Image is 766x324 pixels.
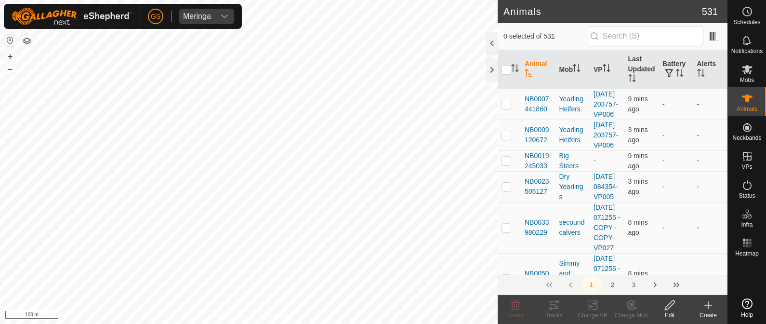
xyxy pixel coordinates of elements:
[628,270,648,287] span: 8 Sept 2025, 1:12 pm
[693,89,728,120] td: -
[689,311,727,320] div: Create
[151,12,160,22] span: GS
[624,50,659,89] th: Last Updated
[676,70,684,78] p-sorticon: Activate to sort
[594,255,620,303] a: [DATE] 071255 - COPY - COPY-VP027
[594,173,618,201] a: [DATE] 084354-VP005
[741,312,753,318] span: Help
[559,217,586,238] div: secound calvers
[559,172,586,202] div: Dry Yearlings
[21,35,33,47] button: Map Layers
[628,126,648,144] span: 8 Sept 2025, 1:17 pm
[628,177,648,195] span: 8 Sept 2025, 1:17 pm
[525,269,552,289] span: NB0050994912
[179,9,215,24] span: Meringa
[4,35,16,46] button: Reset Map
[624,275,644,295] button: 3
[573,311,612,320] div: Change VP
[594,90,618,118] a: [DATE] 203757-VP006
[4,51,16,62] button: +
[215,9,234,24] div: dropdown trigger
[737,106,757,112] span: Animals
[594,203,620,252] a: [DATE] 071255 - COPY - COPY-VP027
[12,8,132,25] img: Gallagher Logo
[573,66,581,73] p-sorticon: Activate to sort
[603,66,610,73] p-sorticon: Activate to sort
[693,202,728,253] td: -
[612,311,650,320] div: Change Mob
[525,70,532,78] p-sorticon: Activate to sort
[659,150,693,171] td: -
[525,176,552,197] span: NB0023505127
[628,76,636,83] p-sorticon: Activate to sort
[559,94,586,114] div: Yearling Heifers
[183,13,211,20] div: Meringa
[628,152,648,170] span: 8 Sept 2025, 1:10 pm
[555,50,590,89] th: Mob
[594,121,618,149] a: [DATE] 203757-VP006
[741,222,753,228] span: Infra
[525,94,552,114] span: NB0007441860
[697,70,705,78] p-sorticon: Activate to sort
[659,253,693,304] td: -
[559,125,586,145] div: Yearling Heifers
[511,66,519,73] p-sorticon: Activate to sort
[740,77,754,83] span: Mobs
[693,253,728,304] td: -
[628,95,648,113] span: 8 Sept 2025, 1:11 pm
[732,135,761,141] span: Neckbands
[659,89,693,120] td: -
[741,164,752,170] span: VPs
[559,151,586,171] div: Big Steers
[4,63,16,75] button: –
[503,31,587,41] span: 0 selected of 531
[535,311,573,320] div: Tracks
[659,202,693,253] td: -
[258,311,287,320] a: Contact Us
[507,312,524,319] span: Delete
[646,275,665,295] button: Next Page
[559,258,586,299] div: Simmy and Dairy Heifers
[628,218,648,236] span: 8 Sept 2025, 1:12 pm
[659,171,693,202] td: -
[582,275,601,295] button: 1
[735,251,759,256] span: Heatmap
[211,311,247,320] a: Privacy Policy
[503,6,702,17] h2: Animals
[603,275,622,295] button: 2
[693,120,728,150] td: -
[728,295,766,322] a: Help
[521,50,555,89] th: Animal
[525,125,552,145] span: NB0009120672
[667,275,686,295] button: Last Page
[525,217,552,238] span: NB0033980229
[693,171,728,202] td: -
[733,19,760,25] span: Schedules
[693,50,728,89] th: Alerts
[702,4,718,19] span: 531
[650,311,689,320] div: Edit
[693,150,728,171] td: -
[590,50,624,89] th: VP
[659,120,693,150] td: -
[731,48,763,54] span: Notifications
[587,26,703,46] input: Search (S)
[739,193,755,199] span: Status
[659,50,693,89] th: Battery
[525,151,552,171] span: NB0019245033
[594,157,596,164] app-display-virtual-paddock-transition: -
